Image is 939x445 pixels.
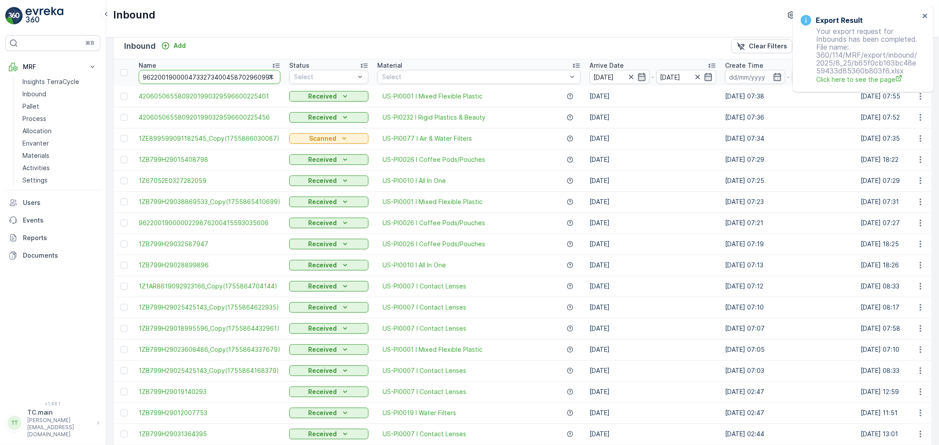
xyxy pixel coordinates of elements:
button: close [922,12,928,21]
a: US-PI0019 I Water Filters [383,409,456,417]
td: [DATE] [585,360,721,381]
a: 1ZB799H29028899896 [139,261,280,270]
button: Received [289,281,368,292]
a: 1ZE899599091182545_Copy(1755866030087) [139,134,280,143]
span: US-PI0001 I Mixed Flexible Plastic [383,197,482,206]
input: dd/mm/yyyy [725,70,785,84]
p: Select [382,73,567,81]
td: [DATE] [585,128,721,149]
td: [DATE] 07:34 [721,128,856,149]
a: Settings [19,174,100,186]
span: US-PI0232 I Rigid Plastics & Beauty [383,113,486,122]
a: Process [19,113,100,125]
span: 1ZB799H29032587947 [139,240,280,248]
a: US-PI0010 I All In One [383,261,446,270]
p: Inbound [124,40,156,52]
td: [DATE] [585,149,721,170]
button: TTTC.main[PERSON_NAME][EMAIL_ADDRESS][DOMAIN_NAME] [5,408,100,438]
p: Received [309,387,337,396]
a: 1ZB799H29038869533_Copy(1755865410699) [139,197,280,206]
a: US-PI0001 I Mixed Flexible Plastic [383,345,482,354]
div: Toggle Row Selected [121,114,128,121]
a: 1ZB799H29025425143_Copy(1755864622935) [139,303,280,312]
p: Received [309,430,337,438]
span: US-PI0007 I Contact Lenses [383,366,466,375]
a: 1ZB799H29019140293 [139,387,280,396]
td: [DATE] 07:23 [721,191,856,212]
a: US-PI0007 I Contact Lenses [383,430,466,438]
button: Received [289,112,368,123]
button: Scanned [289,133,368,144]
p: Received [309,92,337,101]
a: US-PI0010 I All In One [383,176,446,185]
p: Allocation [22,127,52,135]
input: Search [139,70,280,84]
a: 4206050655809201990329596600225401 [139,92,280,101]
p: Material [377,61,402,70]
a: US-PI0026 I Coffee Pods/Pouches [383,219,485,227]
span: US-PI0077 I Air & Water Filters [383,134,472,143]
a: US-PI0007 I Contact Lenses [383,303,466,312]
div: Toggle Row Selected [121,388,128,395]
td: [DATE] 07:10 [721,297,856,318]
button: Received [289,239,368,249]
a: Documents [5,247,100,264]
a: 1ZB799H29015408798 [139,155,280,164]
td: [DATE] 07:05 [721,339,856,360]
p: Reports [23,233,97,242]
a: 4206050655809201990329596600225456 [139,113,280,122]
td: [DATE] 07:36 [721,107,856,128]
div: Toggle Row Selected [121,262,128,269]
span: 1ZB799H29023608486_Copy(1755864337679) [139,345,280,354]
a: Inbound [19,88,100,100]
a: Insights TerraCycle [19,76,100,88]
p: Clear Filters [749,42,787,51]
div: Toggle Row Selected [121,325,128,332]
a: US-PI0007 I Contact Lenses [383,387,466,396]
td: [DATE] 07:07 [721,318,856,339]
input: dd/mm/yyyy [589,70,650,84]
p: Process [22,114,46,123]
p: Users [23,198,97,207]
p: Inbound [22,90,46,98]
p: Received [309,197,337,206]
a: 1ZB799H29025425143_Copy(1755864168379) [139,366,280,375]
p: Activities [22,164,50,172]
td: [DATE] [585,402,721,423]
div: Toggle Row Selected [121,367,128,374]
input: dd/mm/yyyy [792,70,852,84]
div: Toggle Row Selected [121,198,128,205]
a: Users [5,194,100,212]
td: [DATE] 07:21 [721,212,856,233]
button: Received [289,154,368,165]
td: [DATE] 07:03 [721,360,856,381]
p: Received [309,155,337,164]
p: Materials [22,151,49,160]
button: Add [158,40,189,51]
td: [DATE] 02:44 [721,423,856,445]
a: US-PI0007 I Contact Lenses [383,324,466,333]
td: [DATE] [585,86,721,107]
input: dd/mm/yyyy [656,70,717,84]
a: 1ZB799H29018995596_Copy(1755864432961) [139,324,280,333]
a: US-PI0026 I Coffee Pods/Pouches [383,240,485,248]
p: Received [309,219,337,227]
a: 9622001900000229876200415593035606 [139,219,280,227]
p: Received [309,113,337,122]
p: ⌘B [85,40,94,47]
span: v 1.48.1 [5,401,100,406]
p: - [652,72,655,82]
td: [DATE] 02:47 [721,402,856,423]
p: Arrive Date [589,61,624,70]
